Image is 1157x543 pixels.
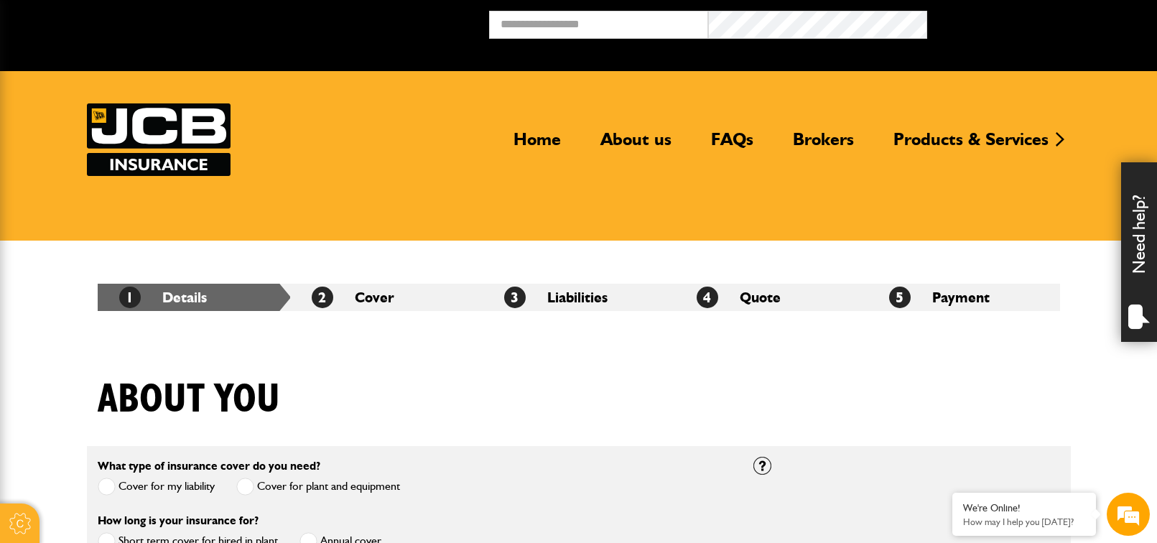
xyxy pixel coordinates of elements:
[868,284,1060,311] li: Payment
[87,103,231,176] a: JCB Insurance Services
[927,11,1146,33] button: Broker Login
[236,478,400,496] label: Cover for plant and equipment
[697,287,718,308] span: 4
[98,478,215,496] label: Cover for my liability
[87,103,231,176] img: JCB Insurance Services logo
[312,287,333,308] span: 2
[675,284,868,311] li: Quote
[963,502,1085,514] div: We're Online!
[119,287,141,308] span: 1
[290,284,483,311] li: Cover
[98,284,290,311] li: Details
[782,129,865,162] a: Brokers
[883,129,1059,162] a: Products & Services
[504,287,526,308] span: 3
[889,287,911,308] span: 5
[98,376,280,424] h1: About you
[590,129,682,162] a: About us
[700,129,764,162] a: FAQs
[98,515,259,526] label: How long is your insurance for?
[1121,162,1157,342] div: Need help?
[98,460,320,472] label: What type of insurance cover do you need?
[503,129,572,162] a: Home
[963,516,1085,527] p: How may I help you today?
[483,284,675,311] li: Liabilities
